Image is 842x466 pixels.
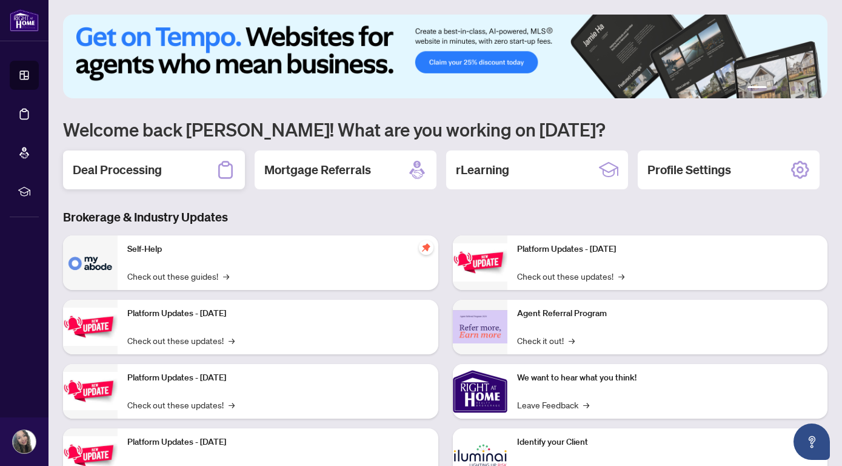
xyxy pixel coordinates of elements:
[127,307,429,320] p: Platform Updates - [DATE]
[127,436,429,449] p: Platform Updates - [DATE]
[791,86,796,91] button: 4
[127,398,235,411] a: Check out these updates!→
[747,86,767,91] button: 1
[63,209,827,226] h3: Brokerage & Industry Updates
[264,161,371,178] h2: Mortgage Referrals
[63,308,118,346] img: Platform Updates - September 16, 2025
[13,430,36,453] img: Profile Icon
[517,307,818,320] p: Agent Referral Program
[772,86,777,91] button: 2
[127,243,429,256] p: Self-Help
[801,86,806,91] button: 5
[63,15,827,98] img: Slide 0
[10,9,39,32] img: logo
[810,86,815,91] button: 6
[63,118,827,141] h1: Welcome back [PERSON_NAME]! What are you working on [DATE]?
[583,398,589,411] span: →
[453,310,507,343] img: Agent Referral Program
[453,364,507,419] img: We want to hear what you think!
[618,269,624,283] span: →
[127,269,229,283] a: Check out these guides!→
[517,334,575,347] a: Check it out!→
[229,398,235,411] span: →
[456,161,509,178] h2: rLearning
[647,161,731,178] h2: Profile Settings
[419,240,433,255] span: pushpin
[63,372,118,410] img: Platform Updates - July 21, 2025
[794,424,830,460] button: Open asap
[453,243,507,282] img: Platform Updates - June 23, 2025
[781,86,786,91] button: 3
[63,235,118,290] img: Self-Help
[517,398,589,411] a: Leave Feedback→
[569,334,575,347] span: →
[517,371,818,385] p: We want to hear what you think!
[127,334,235,347] a: Check out these updates!→
[127,371,429,385] p: Platform Updates - [DATE]
[517,436,818,449] p: Identify your Client
[517,269,624,283] a: Check out these updates!→
[229,334,235,347] span: →
[73,161,162,178] h2: Deal Processing
[223,269,229,283] span: →
[517,243,818,256] p: Platform Updates - [DATE]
